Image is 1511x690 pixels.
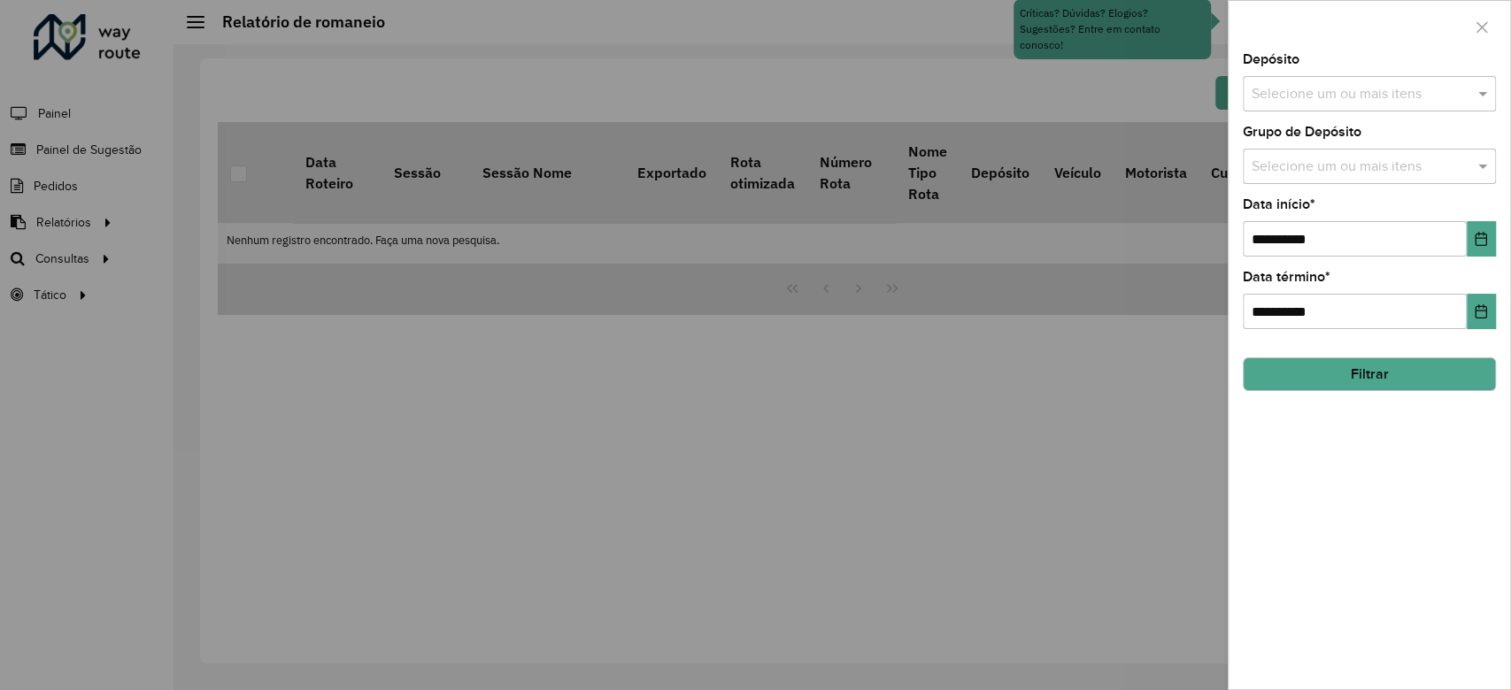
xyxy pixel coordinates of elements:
[1467,221,1496,257] button: Choose Date
[1243,357,1496,391] button: Filtrar
[1243,121,1361,142] label: Grupo de Depósito
[1467,294,1496,329] button: Choose Date
[1243,266,1330,287] label: Data término
[1243,194,1315,215] label: Data início
[1243,49,1299,70] label: Depósito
